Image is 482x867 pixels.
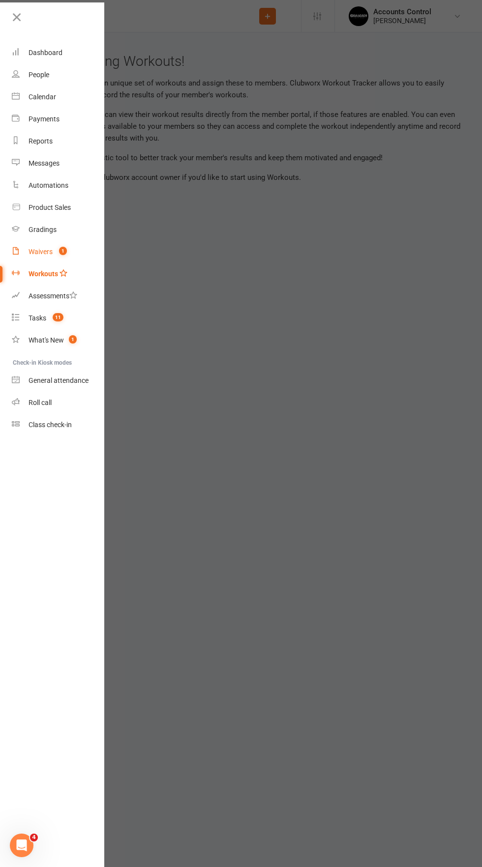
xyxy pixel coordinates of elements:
div: Calendar [29,93,56,101]
a: Tasks 11 [12,307,105,329]
a: Automations [12,174,105,197]
a: Payments [12,108,105,130]
a: Dashboard [12,42,105,64]
div: General attendance [29,376,89,384]
div: Reports [29,137,53,145]
span: 1 [69,335,77,344]
a: Product Sales [12,197,105,219]
a: Messages [12,152,105,174]
a: Workouts [12,263,105,285]
div: Automations [29,181,68,189]
div: What's New [29,336,64,344]
a: Waivers 1 [12,241,105,263]
div: People [29,71,49,79]
iframe: Intercom live chat [10,834,33,857]
div: Roll call [29,399,52,406]
a: Roll call [12,392,105,414]
div: Dashboard [29,49,62,57]
div: Workouts [29,270,58,278]
a: Calendar [12,86,105,108]
a: Gradings [12,219,105,241]
span: 11 [53,313,63,321]
div: Payments [29,115,60,123]
div: Class check-in [29,421,72,429]
div: Messages [29,159,60,167]
a: People [12,64,105,86]
a: What's New1 [12,329,105,351]
a: Class kiosk mode [12,414,105,436]
a: Assessments [12,285,105,307]
div: Waivers [29,248,53,256]
span: 4 [30,834,38,841]
div: Gradings [29,226,57,233]
span: 1 [59,247,67,255]
div: Tasks [29,314,46,322]
div: Assessments [29,292,77,300]
a: General attendance kiosk mode [12,370,105,392]
div: Product Sales [29,203,71,211]
a: Reports [12,130,105,152]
